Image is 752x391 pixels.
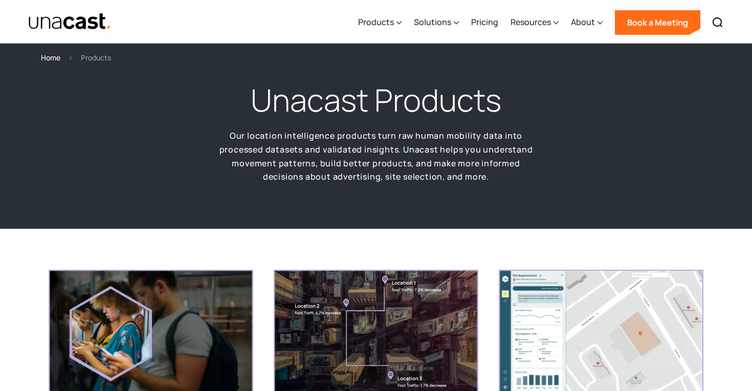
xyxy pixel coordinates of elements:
[511,2,559,44] div: Resources
[358,2,402,44] div: Products
[358,16,394,28] div: Products
[414,2,459,44] div: Solutions
[571,2,603,44] div: About
[712,16,724,29] img: Search icon
[414,16,451,28] div: Solutions
[511,16,551,28] div: Resources
[251,80,501,121] h1: Unacast Products
[41,52,60,63] a: Home
[28,13,112,31] a: home
[217,129,535,184] p: Our location intelligence products turn raw human mobility data into processed datasets and valid...
[571,16,595,28] div: About
[471,2,498,44] a: Pricing
[615,10,700,35] a: Book a Meeting
[81,52,111,63] div: Products
[28,13,112,31] img: Unacast text logo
